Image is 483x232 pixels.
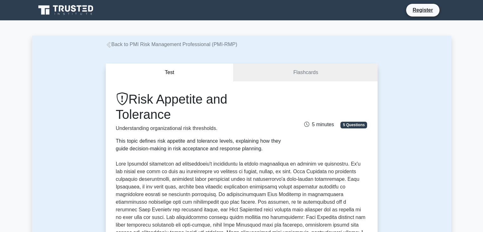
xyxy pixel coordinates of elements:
a: Back to PMI Risk Management Professional (PMI-RMP) [106,42,238,47]
a: Flashcards [234,64,377,82]
span: 5 minutes [304,122,334,127]
h1: Risk Appetite and Tolerance [116,92,281,122]
div: This topic defines risk appetite and tolerance levels, explaining how they guide decision-making ... [116,137,281,153]
button: Test [106,64,234,82]
a: Register [409,6,437,14]
p: Understanding organizational risk thresholds. [116,125,281,132]
span: 5 Questions [340,122,367,128]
